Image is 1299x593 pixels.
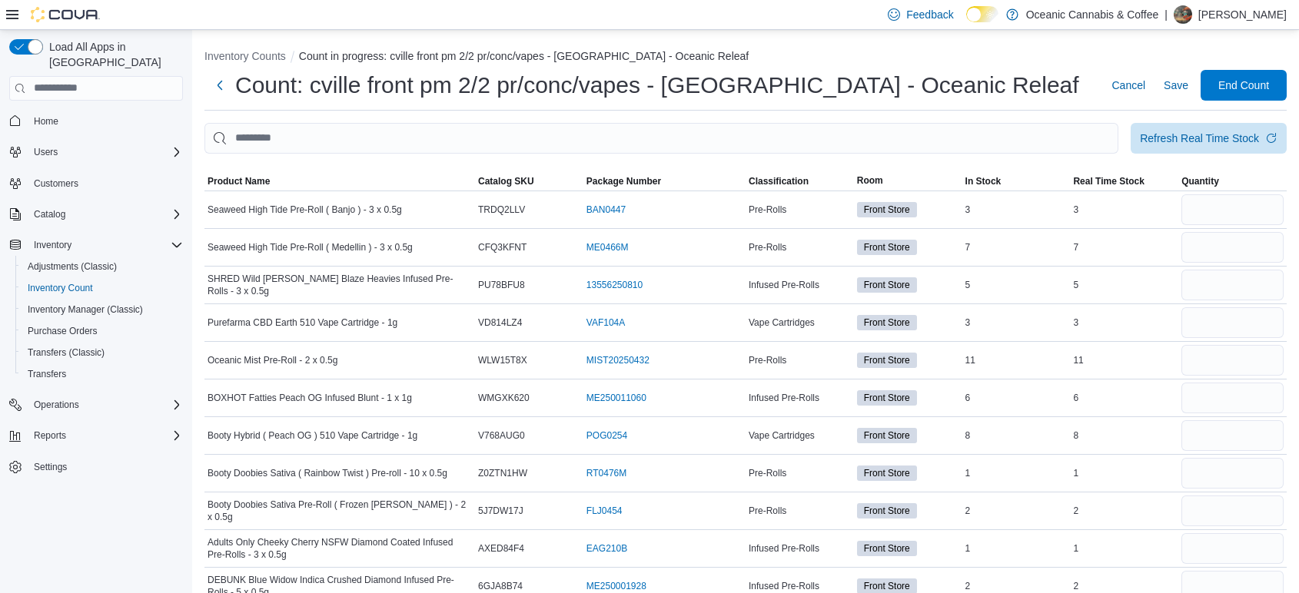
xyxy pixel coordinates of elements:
[1218,78,1269,93] span: End Count
[1174,5,1192,24] div: Samantha Craig
[1070,389,1178,407] div: 6
[1111,78,1145,93] span: Cancel
[857,174,883,187] span: Room
[204,70,235,101] button: Next
[9,104,183,518] nav: Complex example
[15,299,189,320] button: Inventory Manager (Classic)
[1070,539,1178,558] div: 1
[749,505,786,517] span: Pre-Rolls
[3,204,189,225] button: Catalog
[1140,131,1259,146] div: Refresh Real Time Stock
[1181,175,1219,187] span: Quantity
[28,205,183,224] span: Catalog
[28,368,66,380] span: Transfers
[28,112,65,131] a: Home
[1070,238,1178,257] div: 7
[586,580,646,592] a: ME250001928
[1070,426,1178,445] div: 8
[478,241,527,253] span: CFQ3KFNT
[1070,351,1178,369] div: 11
[22,365,72,383] a: Transfers
[28,396,183,414] span: Operations
[22,365,183,383] span: Transfers
[204,172,475,190] button: Product Name
[749,542,819,555] span: Infused Pre-Rolls
[235,70,1079,101] h1: Count: cville front pm 2/2 pr/conc/vapes - [GEOGRAPHIC_DATA] - Oceanic Releaf
[15,320,189,342] button: Purchase Orders
[208,273,472,297] span: SHRED Wild [PERSON_NAME] Blaze Heavies Infused Pre-Rolls - 3 x 0.5g
[43,39,183,70] span: Load All Apps in [GEOGRAPHIC_DATA]
[15,363,189,385] button: Transfers
[3,394,189,416] button: Operations
[478,175,534,187] span: Catalog SKU
[749,204,786,216] span: Pre-Rolls
[966,6,998,22] input: Dark Mode
[962,238,1071,257] div: 7
[28,143,64,161] button: Users
[962,172,1071,190] button: In Stock
[962,351,1071,369] div: 11
[749,354,786,366] span: Pre-Rolls
[28,236,78,254] button: Inventory
[204,50,286,62] button: Inventory Counts
[22,343,111,362] a: Transfers (Classic)
[208,204,402,216] span: Seaweed High Tide Pre-Roll ( Banjo ) - 3 x 0.5g
[28,174,85,193] a: Customers
[962,502,1071,520] div: 2
[478,392,530,404] span: WMGXK620
[478,316,522,329] span: VD814LZ4
[208,536,472,561] span: Adults Only Cheeky Cherry NSFW Diamond Coated Infused Pre-Rolls - 3 x 0.5g
[864,316,910,330] span: Front Store
[34,399,79,411] span: Operations
[965,175,1002,187] span: In Stock
[749,467,786,479] span: Pre-Rolls
[208,175,270,187] span: Product Name
[28,426,183,445] span: Reports
[3,110,189,132] button: Home
[28,111,183,131] span: Home
[478,204,525,216] span: TRDQ2LLV
[857,503,917,518] span: Front Store
[3,172,189,194] button: Customers
[586,175,661,187] span: Package Number
[28,174,183,193] span: Customers
[857,202,917,217] span: Front Store
[204,48,1287,67] nav: An example of EuiBreadcrumbs
[749,580,819,592] span: Infused Pre-Rolls
[586,429,627,442] a: POG0254
[475,172,583,190] button: Catalog SKU
[28,303,143,316] span: Inventory Manager (Classic)
[28,236,183,254] span: Inventory
[966,22,967,23] span: Dark Mode
[857,541,917,556] span: Front Store
[31,7,100,22] img: Cova
[22,279,99,297] a: Inventory Count
[22,300,149,319] a: Inventory Manager (Classic)
[1070,200,1178,219] div: 3
[22,257,123,276] a: Adjustments (Classic)
[1070,172,1178,190] button: Real Time Stock
[1105,70,1151,101] button: Cancel
[28,325,98,337] span: Purchase Orders
[864,353,910,367] span: Front Store
[478,505,523,517] span: 5J7DW17J
[962,426,1071,445] div: 8
[208,392,412,404] span: BOXHOT Fatties Peach OG Infused Blunt - 1 x 1g
[864,466,910,480] span: Front Store
[34,461,67,473] span: Settings
[28,458,73,476] a: Settings
[864,240,910,254] span: Front Store
[857,465,917,481] span: Front Store
[208,241,413,253] span: Seaweed High Tide Pre-Roll ( Medellin ) - 3 x 0.5g
[864,203,910,217] span: Front Store
[857,353,917,368] span: Front Store
[1164,78,1188,93] span: Save
[962,539,1071,558] div: 1
[857,240,917,255] span: Front Store
[962,313,1071,332] div: 3
[749,429,815,442] span: Vape Cartridges
[857,277,917,293] span: Front Store
[478,467,527,479] span: Z0ZTN1HW
[34,115,58,128] span: Home
[478,429,525,442] span: V768AUG0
